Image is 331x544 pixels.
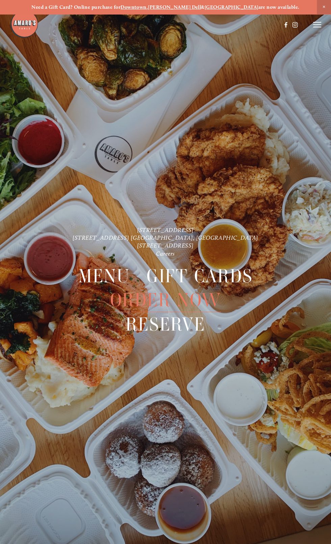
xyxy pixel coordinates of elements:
strong: Need a Gift Card? Online purchase for [31,4,121,10]
a: [GEOGRAPHIC_DATA] [205,4,258,10]
a: Careers [156,250,175,257]
a: Menu [78,264,130,288]
a: [STREET_ADDRESS] [GEOGRAPHIC_DATA], [GEOGRAPHIC_DATA] [73,234,258,241]
a: [STREET_ADDRESS] [137,242,194,249]
strong: & [201,4,204,10]
img: Amaro's Table [10,10,39,38]
a: Gift Cards [147,264,253,288]
a: [PERSON_NAME] Dell [148,4,201,10]
a: Reserve [126,312,205,336]
a: [STREET_ADDRESS] [137,226,194,233]
a: Downtown [121,4,147,10]
a: Order Now [110,288,221,312]
strong: are now available. [258,4,299,10]
strong: , [147,4,148,10]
